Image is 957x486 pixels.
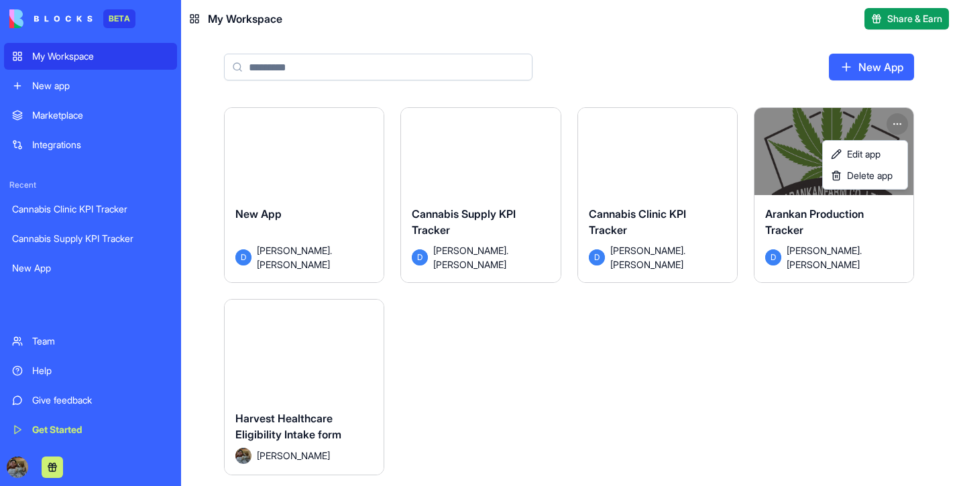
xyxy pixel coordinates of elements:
[4,180,177,190] span: Recent
[12,261,169,275] div: New App
[847,147,881,161] span: Edit app
[12,202,169,216] div: Cannabis Clinic KPI Tracker
[847,169,893,182] span: Delete app
[12,232,169,245] div: Cannabis Supply KPI Tracker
